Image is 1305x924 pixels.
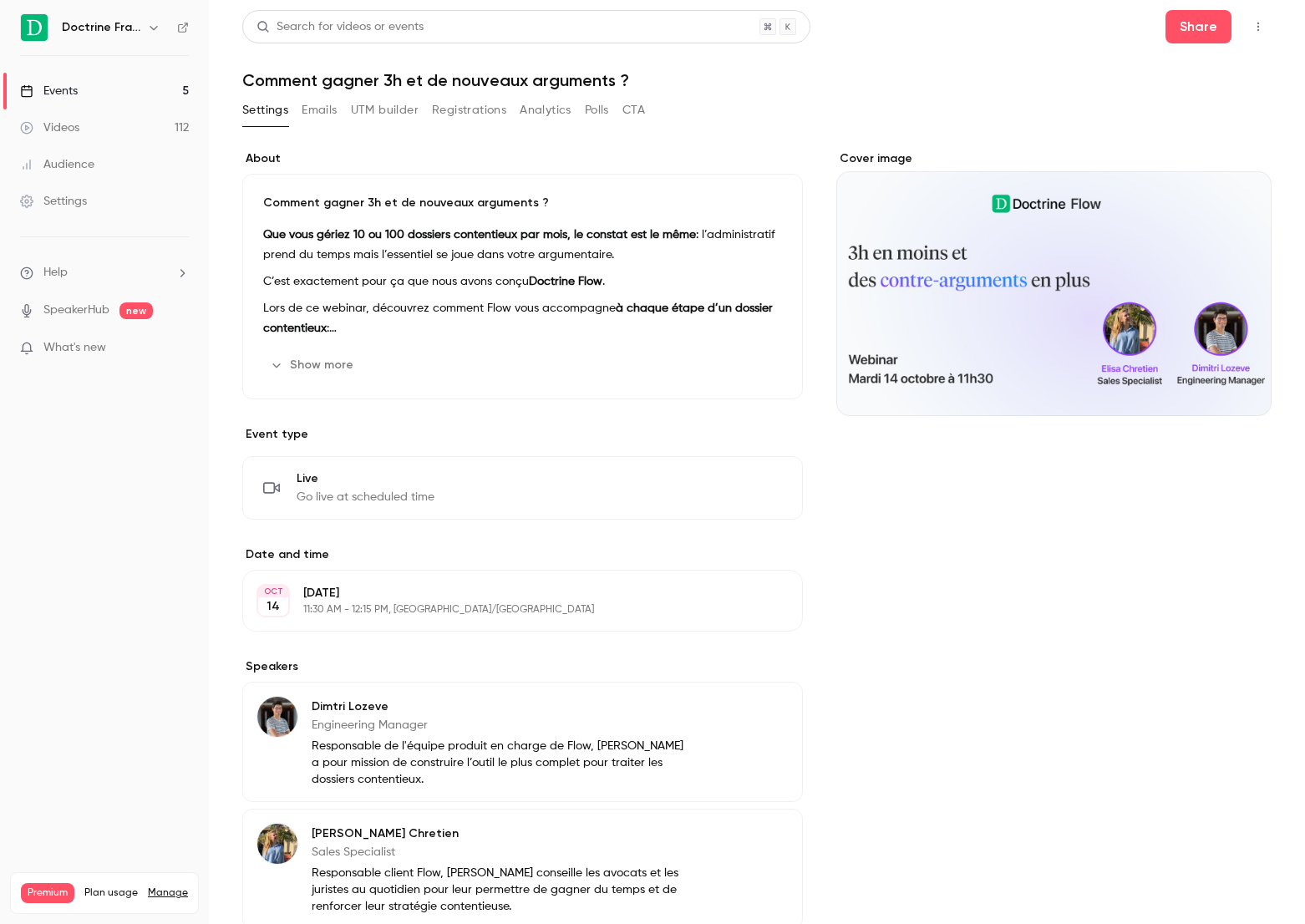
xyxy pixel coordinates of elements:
img: Doctrine France [21,14,48,41]
p: Responsable client Flow, [PERSON_NAME] conseille les avocats et les juristes au quotidien pour le... [312,865,694,915]
a: SpeakerHub [43,302,109,319]
p: Sales Specialist [312,844,694,861]
p: [PERSON_NAME] Chretien [312,825,694,842]
li: help-dropdown-opener [20,264,189,282]
span: new [119,302,153,319]
button: Analytics [520,97,571,124]
p: Dimtri Lozeve [312,698,694,715]
label: About [242,150,803,167]
div: OCT [258,586,288,597]
button: Share [1165,10,1231,43]
button: Registrations [432,97,506,124]
button: Polls [585,97,609,124]
div: Audience [20,156,94,173]
strong: Que vous gériez 10 ou 100 dossiers contentieux par mois, le constat est le même [263,229,696,241]
h1: Comment gagner 3h et de nouveaux arguments ? [242,70,1272,90]
img: Elisa Chretien [257,824,297,864]
div: Videos [20,119,79,136]
span: Premium [21,883,74,903]
p: Responsable de l'équipe produit en charge de Flow, [PERSON_NAME] a pour mission de construire l’o... [312,738,694,788]
div: Events [20,83,78,99]
section: Cover image [836,150,1272,416]
span: What's new [43,339,106,357]
p: : l’administratif prend du temps mais l’essentiel se joue dans votre argumentaire. [263,225,782,265]
button: CTA [622,97,645,124]
span: Help [43,264,68,282]
div: Settings [20,193,87,210]
button: Settings [242,97,288,124]
h6: Doctrine France [62,19,140,36]
img: Dimtri Lozeve [257,697,297,737]
p: Comment gagner 3h et de nouveaux arguments ? [263,195,782,211]
p: 11:30 AM - 12:15 PM, [GEOGRAPHIC_DATA]/[GEOGRAPHIC_DATA] [303,603,714,617]
label: Speakers [242,658,803,675]
p: C’est exactement pour ça que nous avons conçu . [263,272,782,292]
div: Dimtri LozeveDimtri LozeveEngineering ManagerResponsable de l'équipe produit en charge de Flow, [... [242,682,803,802]
span: Go live at scheduled time [297,489,434,505]
label: Cover image [836,150,1272,167]
p: Event type [242,426,803,443]
iframe: Noticeable Trigger [169,341,189,356]
span: Live [297,470,434,487]
button: UTM builder [351,97,419,124]
strong: Doctrine Flow [529,276,602,287]
p: 14 [267,598,280,615]
div: Search for videos or events [256,18,424,36]
p: Engineering Manager [312,717,694,734]
span: Plan usage [84,886,138,900]
button: Show more [263,352,363,378]
p: Lors de ce webinar, découvrez comment Flow vous accompagne : [263,298,782,338]
label: Date and time [242,546,803,563]
p: [DATE] [303,585,714,602]
button: Emails [302,97,337,124]
a: Manage [148,886,188,900]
